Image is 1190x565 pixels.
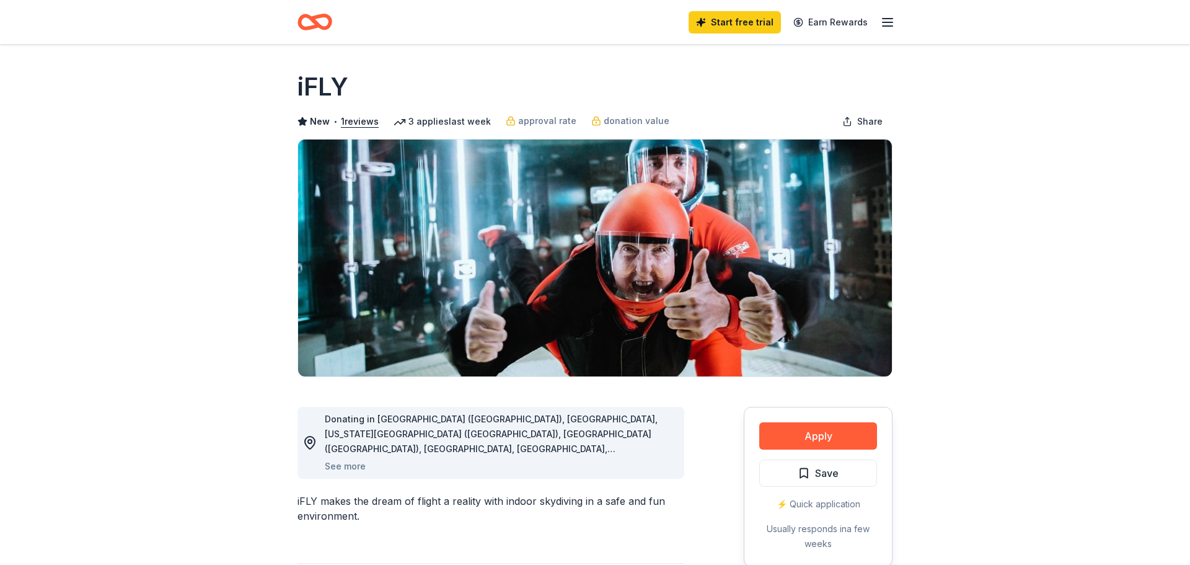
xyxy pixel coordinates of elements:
[815,465,839,481] span: Save
[341,114,379,129] button: 1reviews
[759,497,877,512] div: ⚡️ Quick application
[297,69,348,104] h1: iFLY
[394,114,491,129] div: 3 applies last week
[297,494,684,523] div: iFLY makes the dream of flight a reality with indoor skydiving in a safe and fun environment.
[297,7,332,37] a: Home
[591,113,669,128] a: donation value
[759,422,877,450] button: Apply
[759,522,877,551] div: Usually responds in a few weeks
[857,114,883,129] span: Share
[333,117,338,127] span: •
[604,113,669,128] span: donation value
[786,11,875,33] a: Earn Rewards
[518,113,576,128] span: approval rate
[689,11,781,33] a: Start free trial
[310,114,330,129] span: New
[325,459,366,474] button: See more
[759,460,877,487] button: Save
[506,113,576,128] a: approval rate
[832,109,892,134] button: Share
[298,140,892,376] img: Image for iFLY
